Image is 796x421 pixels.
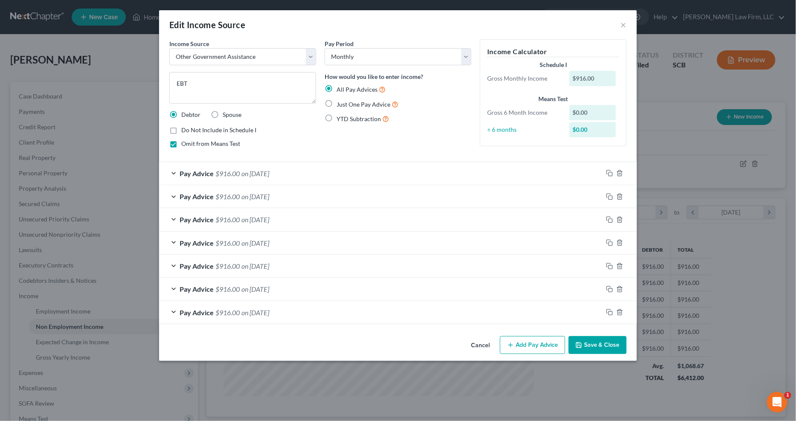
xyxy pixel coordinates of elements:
[215,215,240,224] span: $916.00
[500,336,565,354] button: Add Pay Advice
[180,285,214,293] span: Pay Advice
[180,239,214,247] span: Pay Advice
[569,71,616,86] div: $916.00
[241,239,269,247] span: on [DATE]
[325,39,354,48] label: Pay Period
[241,169,269,177] span: on [DATE]
[223,111,241,118] span: Spouse
[180,308,214,316] span: Pay Advice
[487,61,619,69] div: Schedule I
[337,115,381,122] span: YTD Subtraction
[180,169,214,177] span: Pay Advice
[569,336,627,354] button: Save & Close
[181,111,200,118] span: Debtor
[241,262,269,270] span: on [DATE]
[569,105,616,120] div: $0.00
[487,46,619,57] h5: Income Calculator
[464,337,497,354] button: Cancel
[784,392,791,399] span: 1
[483,74,565,83] div: Gross Monthly Income
[325,72,423,81] label: How would you like to enter income?
[621,20,627,30] button: ×
[215,285,240,293] span: $916.00
[767,392,787,412] iframe: Intercom live chat
[241,215,269,224] span: on [DATE]
[215,308,240,316] span: $916.00
[569,122,616,137] div: $0.00
[169,19,245,31] div: Edit Income Source
[337,101,390,108] span: Just One Pay Advice
[180,262,214,270] span: Pay Advice
[337,86,378,93] span: All Pay Advices
[180,192,214,200] span: Pay Advice
[487,95,619,103] div: Means Test
[215,239,240,247] span: $916.00
[215,262,240,270] span: $916.00
[181,126,256,134] span: Do Not Include in Schedule I
[241,308,269,316] span: on [DATE]
[483,108,565,117] div: Gross 6 Month Income
[180,215,214,224] span: Pay Advice
[181,140,240,147] span: Omit from Means Test
[215,192,240,200] span: $916.00
[483,125,565,134] div: ÷ 6 months
[241,192,269,200] span: on [DATE]
[169,40,209,47] span: Income Source
[215,169,240,177] span: $916.00
[241,285,269,293] span: on [DATE]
